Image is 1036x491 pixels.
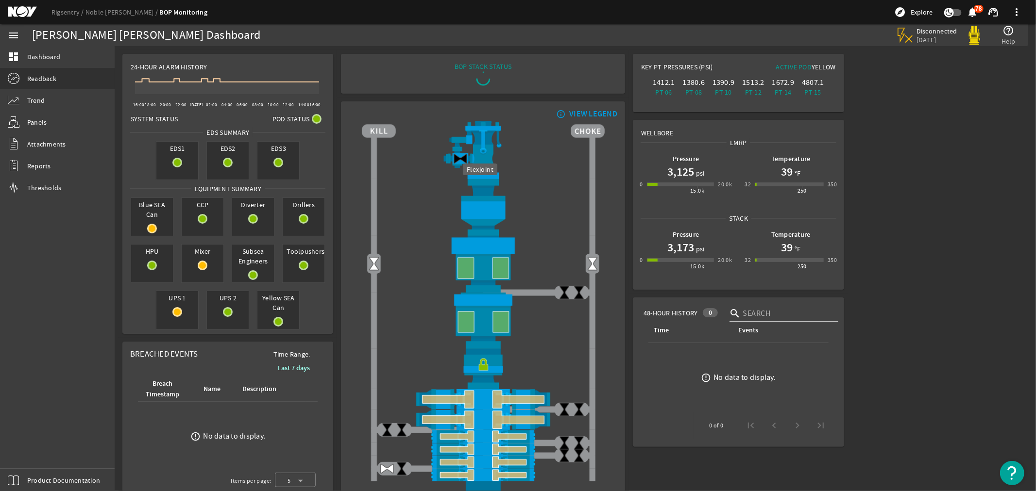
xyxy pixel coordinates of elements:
button: Open Resource Center [1000,461,1024,485]
img: Valve2Close.png [453,151,468,166]
span: HPU [131,245,173,258]
span: Trend [27,96,45,105]
div: 250 [798,186,807,196]
span: Yellow [812,63,836,71]
text: 16:00 [133,102,144,108]
b: Last 7 days [278,363,310,373]
a: BOP Monitoring [160,8,208,17]
div: 1380.6 [681,78,707,87]
mat-icon: error_outline [701,373,711,383]
span: Dashboard [27,52,60,62]
button: Last 7 days [270,359,318,376]
div: PT-08 [681,87,707,97]
span: Mixer [182,245,223,258]
text: 18:00 [145,102,156,108]
img: ValveClose.png [557,285,572,300]
img: Yellowpod.svg [965,26,984,45]
span: EDS1 [156,142,198,155]
button: more_vert [1005,0,1028,24]
div: 4807.1 [800,78,826,87]
img: ValveClose.png [394,423,409,437]
span: UPS 1 [156,291,198,305]
h1: 39 [781,240,793,255]
span: Product Documentation [27,475,100,485]
span: Subsea Engineers [232,245,274,268]
img: UpperAnnularOpen.png [362,236,605,293]
div: Time [652,325,725,336]
b: Pressure [673,154,699,164]
div: BOP STACK STATUS [455,62,512,71]
span: °F [793,244,801,254]
div: Time [654,325,669,336]
span: Explore [911,7,933,17]
div: No data to display. [713,373,776,382]
div: Description [241,384,285,394]
img: RiserConnectorLock.png [362,349,605,389]
span: Attachments [27,139,66,149]
img: PipeRamOpenBlock.png [362,456,605,469]
span: Yellow SEA Can [257,291,299,314]
text: 06:00 [237,102,248,108]
span: Help [1002,36,1016,46]
div: 15.0k [690,186,704,196]
text: 02:00 [206,102,217,108]
span: LMRP [727,138,750,147]
div: Name [202,384,229,394]
img: ShearRamOpenBlock.png [362,409,605,430]
button: 78 [968,7,978,17]
span: Stack [726,213,751,223]
img: LowerAnnularOpen.png [362,293,605,348]
img: ValveClose.png [572,436,586,450]
h1: 39 [781,164,793,180]
span: Breached Events [130,349,198,359]
b: Temperature [771,230,811,239]
span: Toolpushers [283,245,324,258]
span: Reports [27,161,51,171]
span: Thresholds [27,183,62,193]
div: [PERSON_NAME] [PERSON_NAME] Dashboard [32,31,260,40]
b: Pressure [673,230,699,239]
div: 350 [828,255,837,265]
div: 20.0k [718,180,732,189]
img: ValveOpen.png [380,461,394,476]
div: 32 [745,180,751,189]
div: 350 [828,180,837,189]
div: Items per page: [231,476,271,486]
mat-icon: info_outline [554,110,566,118]
img: ValveClose.png [380,423,394,437]
span: psi [694,244,705,254]
span: Diverter [232,198,274,212]
div: Breach Timestamp [143,378,182,400]
div: 1513.2 [740,78,766,87]
b: Temperature [771,154,811,164]
text: 22:00 [175,102,187,108]
text: 12:00 [283,102,294,108]
div: PT-06 [651,87,677,97]
img: PipeRamOpenBlock.png [362,469,605,482]
div: 0 [640,180,643,189]
span: Pod Status [272,114,310,124]
div: 1390.9 [711,78,736,87]
img: ValveClose.png [572,402,586,417]
span: EDS SUMMARY [203,128,253,137]
span: EDS2 [207,142,249,155]
text: [DATE] [190,102,204,108]
div: 1672.9 [770,78,796,87]
span: CCP [182,198,223,212]
text: 08:00 [252,102,263,108]
mat-icon: menu [8,30,19,41]
img: ValveClose.png [394,461,409,476]
img: ValveClose.png [572,448,586,463]
span: UPS 2 [207,291,249,305]
img: ValveClose.png [557,448,572,463]
div: 0 [703,308,718,317]
span: System Status [131,114,178,124]
div: Events [738,325,758,336]
div: Breach Timestamp [142,378,190,400]
div: Description [242,384,276,394]
mat-icon: error_outline [190,431,201,442]
div: 1412.1 [651,78,677,87]
div: Name [204,384,221,394]
div: 20.0k [718,255,732,265]
img: Valve2Open.png [585,256,600,271]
